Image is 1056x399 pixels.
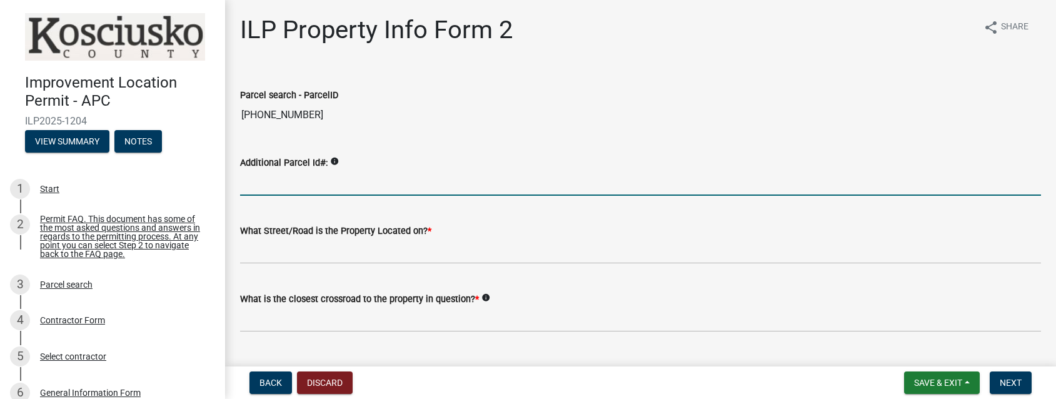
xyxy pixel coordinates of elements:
[40,184,59,193] div: Start
[240,227,431,236] label: What Street/Road is the Property Located on?
[983,20,998,35] i: share
[40,388,141,397] div: General Information Form
[114,137,162,147] wm-modal-confirm: Notes
[10,215,30,235] div: 2
[40,215,205,258] div: Permit FAQ. This document has some of the most asked questions and answers in regards to the perm...
[259,378,282,388] span: Back
[10,310,30,330] div: 4
[40,352,106,361] div: Select contractor
[904,371,980,394] button: Save & Exit
[240,91,338,100] label: Parcel search - ParcelID
[25,130,109,153] button: View Summary
[10,346,30,366] div: 5
[25,74,215,110] h4: Improvement Location Permit - APC
[25,115,200,127] span: ILP2025-1204
[990,371,1032,394] button: Next
[240,295,479,304] label: What is the closest crossroad to the property in question?
[40,316,105,325] div: Contractor Form
[114,130,162,153] button: Notes
[1000,378,1022,388] span: Next
[240,15,513,45] h1: ILP Property Info Form 2
[1001,20,1028,35] span: Share
[297,371,353,394] button: Discard
[481,293,490,302] i: info
[25,13,205,61] img: Kosciusko County, Indiana
[973,15,1038,39] button: shareShare
[25,137,109,147] wm-modal-confirm: Summary
[249,371,292,394] button: Back
[914,378,962,388] span: Save & Exit
[40,280,93,289] div: Parcel search
[240,159,328,168] label: Additional Parcel Id#:
[10,275,30,295] div: 3
[330,157,339,166] i: info
[10,179,30,199] div: 1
